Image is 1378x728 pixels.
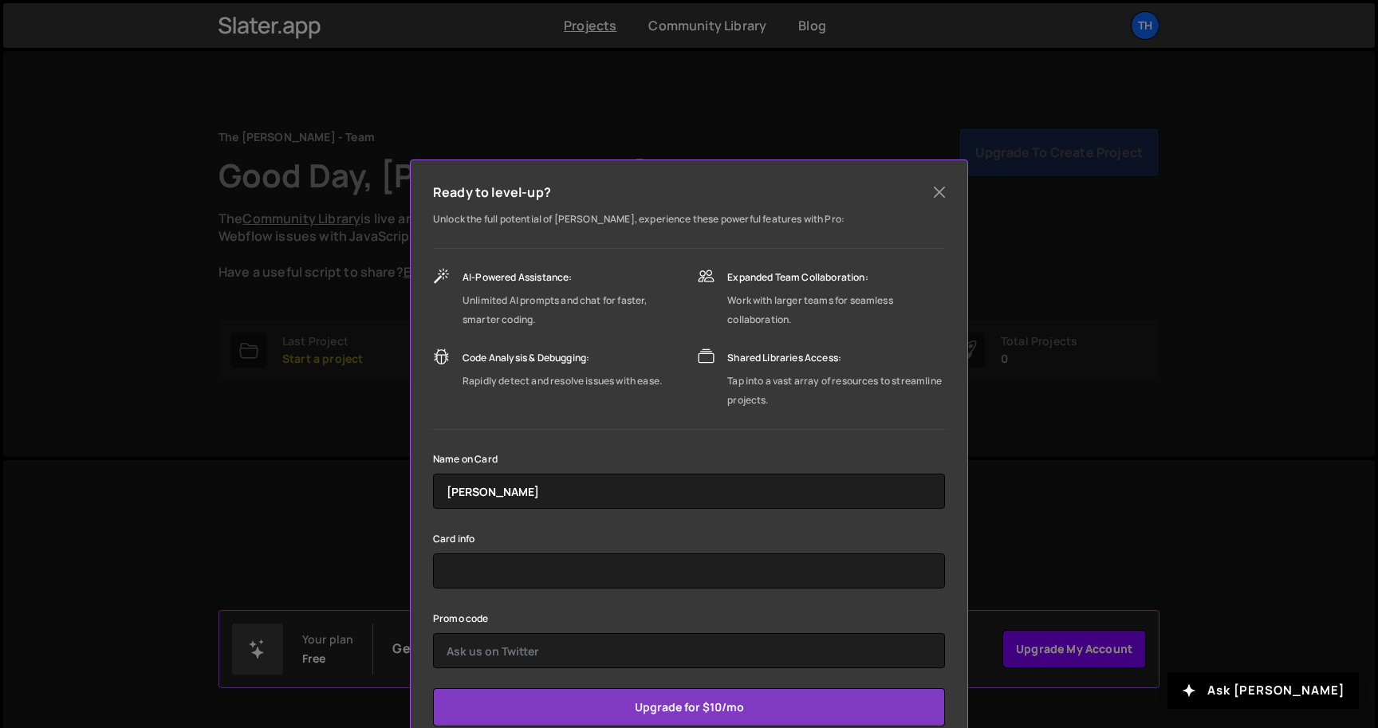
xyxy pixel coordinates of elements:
div: AI-Powered Assistance: [463,268,682,287]
label: Name on Card [433,451,498,467]
div: Code Analysis & Debugging: [463,348,662,368]
button: Ask [PERSON_NAME] [1167,672,1359,709]
h5: Ready to level-up? [433,183,551,202]
div: Expanded Team Collaboration: [727,268,945,287]
button: Close [927,180,951,204]
input: Upgrade for $10/mo [433,688,945,726]
label: Promo code [433,611,489,627]
label: Card info [433,531,474,547]
input: Kelly Slater [433,474,945,509]
p: Unlock the full potential of [PERSON_NAME], experience these powerful features with Pro: [433,210,945,229]
div: Work with larger teams for seamless collaboration. [727,291,945,329]
input: Ask us on Twitter [433,633,945,668]
div: Unlimited AI prompts and chat for faster, smarter coding. [463,291,682,329]
div: Rapidly detect and resolve issues with ease. [463,372,662,391]
div: Shared Libraries Access: [727,348,945,368]
div: Tap into a vast array of resources to streamline projects. [727,372,945,410]
iframe: Secure card payment input frame [447,553,931,588]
